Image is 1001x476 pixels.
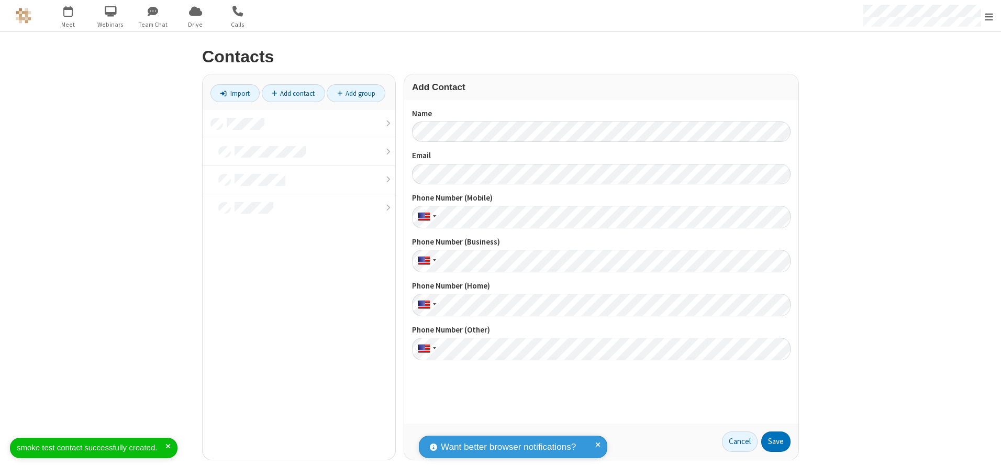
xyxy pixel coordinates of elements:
iframe: Chat [975,449,993,469]
span: Webinars [91,20,130,29]
div: United States: + 1 [412,294,439,316]
a: Import [210,84,260,102]
img: QA Selenium DO NOT DELETE OR CHANGE [16,8,31,24]
label: Phone Number (Home) [412,280,791,292]
h2: Contacts [202,48,799,66]
div: United States: + 1 [412,338,439,360]
div: United States: + 1 [412,206,439,228]
span: Want better browser notifications? [441,440,576,454]
label: Email [412,150,791,162]
label: Name [412,108,791,120]
span: Drive [176,20,215,29]
label: Phone Number (Other) [412,324,791,336]
label: Phone Number (Business) [412,236,791,248]
div: United States: + 1 [412,250,439,272]
span: Calls [218,20,258,29]
a: Cancel [722,431,758,452]
div: smoke test contact successfully created. [17,442,165,454]
button: Save [761,431,791,452]
span: Meet [49,20,88,29]
h3: Add Contact [412,82,791,92]
label: Phone Number (Mobile) [412,192,791,204]
a: Add contact [262,84,325,102]
span: Team Chat [134,20,173,29]
a: Add group [327,84,385,102]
